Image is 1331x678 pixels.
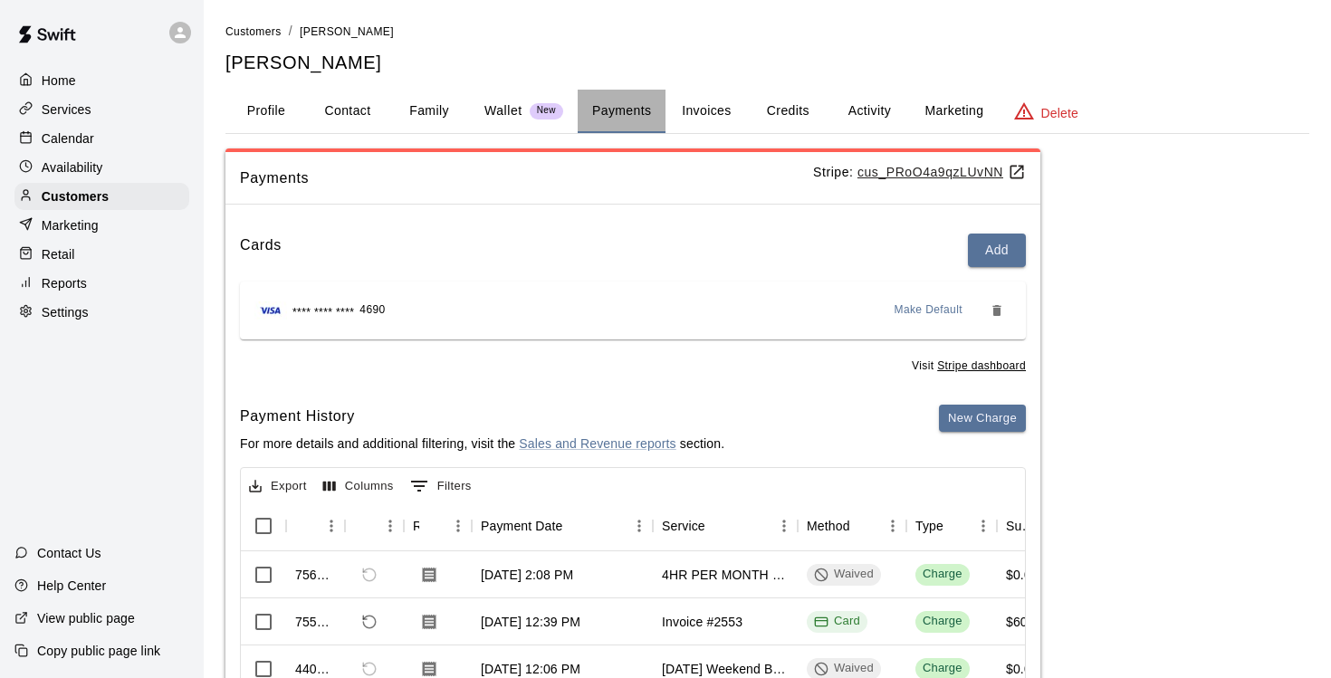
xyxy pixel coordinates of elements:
[318,512,345,540] button: Menu
[14,241,189,268] a: Retail
[910,90,998,133] button: Marketing
[295,660,336,678] div: 440508
[705,513,731,539] button: Sort
[943,513,969,539] button: Sort
[807,501,850,551] div: Method
[814,566,874,583] div: Waived
[662,660,789,678] div: President's Day Weekend Baseball Preseason Clinic (Ages 12-14 yrs old) 11:30-2:30
[814,660,874,677] div: Waived
[225,22,1309,42] nav: breadcrumb
[530,105,563,117] span: New
[14,125,189,152] a: Calendar
[240,405,724,428] h6: Payment History
[37,642,160,660] p: Copy public page link
[354,513,379,539] button: Sort
[42,100,91,119] p: Services
[982,296,1011,325] button: Remove
[481,660,580,678] div: Feb 17, 2025 at 12:06 PM
[653,501,798,551] div: Service
[484,101,522,120] p: Wallet
[14,212,189,239] a: Marketing
[798,501,906,551] div: Method
[244,473,311,501] button: Export
[413,501,419,551] div: Receipt
[225,51,1309,75] h5: [PERSON_NAME]
[1006,501,1035,551] div: Subtotal
[14,96,189,123] a: Services
[923,613,962,630] div: Charge
[481,501,563,551] div: Payment Date
[404,501,472,551] div: Receipt
[481,613,580,631] div: Aug 14, 2025 at 12:39 PM
[970,512,997,540] button: Menu
[662,613,742,631] div: Invoice #2553
[578,90,665,133] button: Payments
[813,163,1026,182] p: Stripe:
[295,566,336,584] div: 756028
[14,299,189,326] a: Settings
[563,513,589,539] button: Sort
[923,660,962,677] div: Charge
[1006,613,1053,631] div: $600.00
[240,234,282,267] h6: Cards
[887,296,971,325] button: Make Default
[42,72,76,90] p: Home
[662,501,705,551] div: Service
[295,613,336,631] div: 755876
[377,512,404,540] button: Menu
[42,216,99,234] p: Marketing
[42,245,75,263] p: Retail
[912,358,1026,376] span: Visit
[37,609,135,627] p: View public page
[413,559,445,591] button: Download Receipt
[879,512,906,540] button: Menu
[289,22,292,41] li: /
[665,90,747,133] button: Invoices
[1041,104,1078,122] p: Delete
[42,129,94,148] p: Calendar
[915,501,943,551] div: Type
[14,67,189,94] a: Home
[626,512,653,540] button: Menu
[814,613,860,630] div: Card
[968,234,1026,267] button: Add
[42,187,109,205] p: Customers
[225,25,282,38] span: Customers
[42,303,89,321] p: Settings
[419,513,445,539] button: Sort
[345,501,404,551] div: Refund
[828,90,910,133] button: Activity
[307,90,388,133] button: Contact
[225,24,282,38] a: Customers
[42,158,103,177] p: Availability
[857,165,1026,179] a: cus_PRoO4a9qzLUvNN
[14,183,189,210] div: Customers
[939,405,1026,433] button: New Charge
[286,501,345,551] div: Id
[1006,566,1039,584] div: $0.00
[37,544,101,562] p: Contact Us
[937,359,1026,372] a: Stripe dashboard
[354,559,385,590] span: Refund payment
[413,606,445,638] button: Download Receipt
[300,25,394,38] span: [PERSON_NAME]
[519,436,675,451] a: Sales and Revenue reports
[225,90,1309,133] div: basic tabs example
[14,270,189,297] a: Reports
[225,90,307,133] button: Profile
[240,167,813,190] span: Payments
[406,472,476,501] button: Show filters
[445,512,472,540] button: Menu
[906,501,997,551] div: Type
[747,90,828,133] button: Credits
[1006,660,1039,678] div: $0.00
[254,301,287,320] img: Credit card brand logo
